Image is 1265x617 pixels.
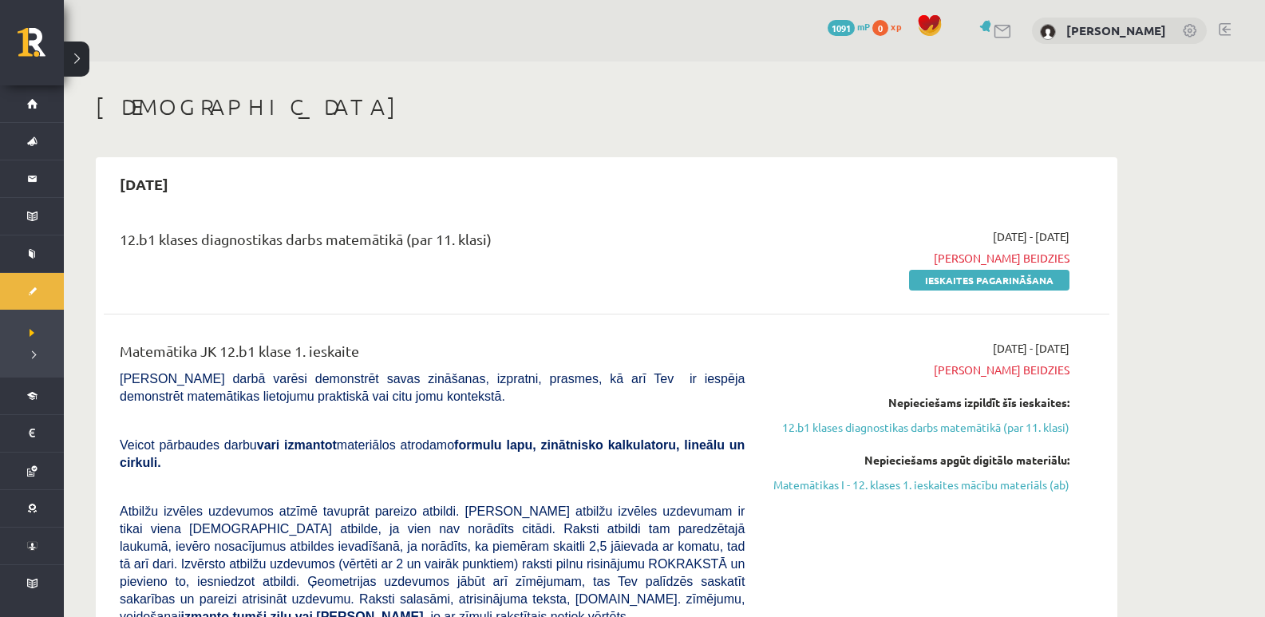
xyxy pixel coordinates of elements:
[872,20,909,33] a: 0 xp
[257,438,337,452] b: vari izmantot
[993,228,1069,245] span: [DATE] - [DATE]
[828,20,870,33] a: 1091 mP
[857,20,870,33] span: mP
[120,340,745,370] div: Matemātika JK 12.b1 klase 1. ieskaite
[120,438,745,469] b: formulu lapu, zinātnisko kalkulatoru, lineālu un cirkuli.
[104,165,184,203] h2: [DATE]
[872,20,888,36] span: 0
[993,340,1069,357] span: [DATE] - [DATE]
[769,362,1069,378] span: [PERSON_NAME] beidzies
[769,452,1069,469] div: Nepieciešams apgūt digitālo materiālu:
[120,228,745,258] div: 12.b1 klases diagnostikas darbs matemātikā (par 11. klasi)
[769,419,1069,436] a: 12.b1 klases diagnostikas darbs matemātikā (par 11. klasi)
[1040,24,1056,40] img: Edmunds Andrejevs
[909,270,1069,291] a: Ieskaites pagarināšana
[18,28,64,68] a: Rīgas 1. Tālmācības vidusskola
[1066,22,1166,38] a: [PERSON_NAME]
[769,394,1069,411] div: Nepieciešams izpildīt šīs ieskaites:
[96,93,1117,121] h1: [DEMOGRAPHIC_DATA]
[828,20,855,36] span: 1091
[769,250,1069,267] span: [PERSON_NAME] beidzies
[120,438,745,469] span: Veicot pārbaudes darbu materiālos atrodamo
[769,477,1069,493] a: Matemātikas I - 12. klases 1. ieskaites mācību materiāls (ab)
[891,20,901,33] span: xp
[120,372,745,403] span: [PERSON_NAME] darbā varēsi demonstrēt savas zināšanas, izpratni, prasmes, kā arī Tev ir iespēja d...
